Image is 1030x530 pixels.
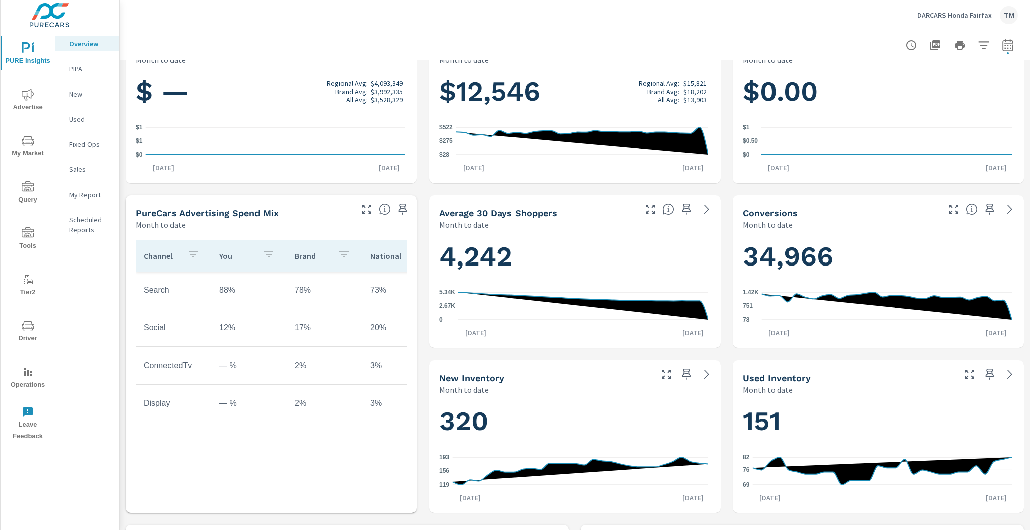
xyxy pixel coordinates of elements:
p: Month to date [136,219,186,231]
p: Month to date [743,219,793,231]
text: $1 [743,124,750,131]
span: Save this to your personalized report [982,201,998,217]
p: Used [69,114,111,124]
div: Sales [55,162,119,177]
p: [DATE] [675,493,711,503]
text: 76 [743,466,750,473]
p: Month to date [743,384,793,396]
td: 3% [362,391,438,416]
p: Fixed Ops [69,139,111,149]
span: Driver [4,320,52,344]
text: $1 [136,138,143,145]
p: All Avg: [658,96,679,104]
p: Regional Avg: [327,79,368,87]
div: nav menu [1,30,55,447]
span: Advertise [4,89,52,113]
span: This table looks at how you compare to the amount of budget you spend per channel as opposed to y... [379,203,391,215]
div: TM [1000,6,1018,24]
button: Apply Filters [974,35,994,55]
text: 156 [439,468,449,475]
text: 82 [743,454,750,461]
td: 88% [211,278,287,303]
td: ConnectedTv [136,353,211,378]
a: See more details in report [699,201,715,217]
span: Save this to your personalized report [982,366,998,382]
div: New [55,86,119,102]
p: National [370,251,405,261]
text: 2.67K [439,303,455,310]
a: See more details in report [1002,366,1018,382]
p: $18,202 [683,87,707,96]
button: Select Date Range [998,35,1018,55]
text: 119 [439,481,449,488]
h1: $ — [136,74,407,109]
h1: $12,546 [439,74,710,109]
button: Make Fullscreen [359,201,375,217]
div: Used [55,112,119,127]
span: Save this to your personalized report [678,366,695,382]
a: See more details in report [1002,201,1018,217]
button: Make Fullscreen [658,366,674,382]
div: Scheduled Reports [55,212,119,237]
p: [DATE] [675,163,711,173]
td: — % [211,353,287,378]
text: 0 [439,316,443,323]
td: 12% [211,315,287,340]
p: DARCARS Honda Fairfax [917,11,992,20]
span: A rolling 30 day total of daily Shoppers on the dealership website, averaged over the selected da... [662,203,674,215]
button: "Export Report to PDF" [925,35,946,55]
span: Query [4,181,52,206]
div: My Report [55,187,119,202]
h1: 4,242 [439,239,710,274]
p: Brand Avg: [335,87,368,96]
td: Search [136,278,211,303]
text: 1.42K [743,289,759,296]
h1: 320 [439,404,710,438]
td: 20% [362,315,438,340]
p: You [219,251,254,261]
p: [DATE] [979,328,1014,338]
p: $4,093,349 [371,79,403,87]
button: Make Fullscreen [642,201,658,217]
text: $522 [439,124,453,131]
p: Regional Avg: [639,79,679,87]
p: All Avg: [346,96,368,104]
p: [DATE] [979,163,1014,173]
p: Overview [69,39,111,49]
td: 2% [287,391,362,416]
td: 73% [362,278,438,303]
span: PURE Insights [4,42,52,67]
p: Brand Avg: [647,87,679,96]
button: Make Fullscreen [962,366,978,382]
div: PIPA [55,61,119,76]
span: Tools [4,227,52,252]
span: The number of dealer-specified goals completed by a visitor. [Source: This data is provided by th... [966,203,978,215]
td: 17% [287,315,362,340]
td: 78% [287,278,362,303]
text: $1 [136,124,143,131]
td: 2% [287,353,362,378]
h1: 151 [743,404,1014,438]
p: [DATE] [979,493,1014,503]
text: $0.50 [743,138,758,145]
p: [DATE] [372,163,407,173]
td: Display [136,391,211,416]
text: $0 [136,151,143,158]
span: Operations [4,366,52,391]
p: [DATE] [752,493,788,503]
p: Month to date [439,219,489,231]
p: $3,528,329 [371,96,403,104]
button: Make Fullscreen [946,201,962,217]
p: $3,992,335 [371,87,403,96]
p: $15,821 [683,79,707,87]
p: Channel [144,251,179,261]
div: Overview [55,36,119,51]
div: Fixed Ops [55,137,119,152]
span: Save this to your personalized report [395,201,411,217]
h1: 34,966 [743,239,1014,274]
p: Sales [69,164,111,174]
h5: Average 30 Days Shoppers [439,208,557,218]
text: $275 [439,138,453,145]
p: [DATE] [453,493,488,503]
text: 751 [743,303,753,310]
